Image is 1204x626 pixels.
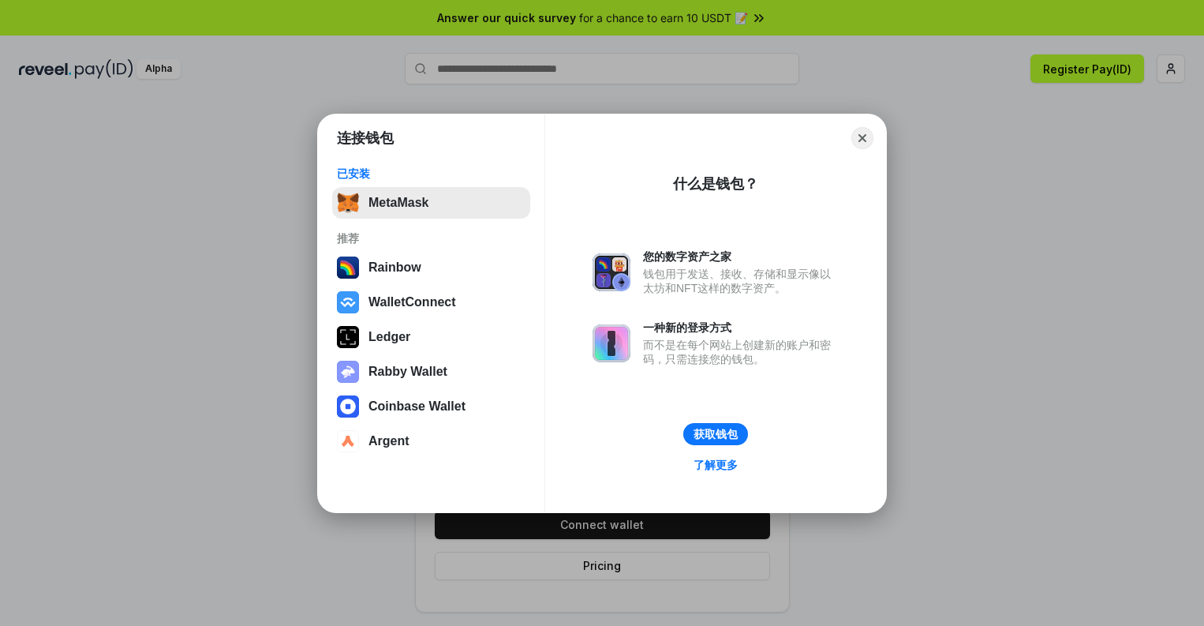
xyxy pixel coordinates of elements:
div: Argent [368,434,409,448]
div: Ledger [368,330,410,344]
img: svg+xml,%3Csvg%20width%3D%2228%22%20height%3D%2228%22%20viewBox%3D%220%200%2028%2028%22%20fill%3D... [337,395,359,418]
button: Rainbow [332,252,530,283]
div: 钱包用于发送、接收、存储和显示像以太坊和NFT这样的数字资产。 [643,267,839,295]
button: Close [851,127,873,149]
img: svg+xml,%3Csvg%20xmlns%3D%22http%3A%2F%2Fwww.w3.org%2F2000%2Fsvg%22%20fill%3D%22none%22%20viewBox... [593,324,630,362]
div: 了解更多 [694,458,738,472]
img: svg+xml,%3Csvg%20width%3D%2228%22%20height%3D%2228%22%20viewBox%3D%220%200%2028%2028%22%20fill%3D... [337,291,359,313]
div: WalletConnect [368,295,456,309]
div: Rabby Wallet [368,365,447,379]
img: svg+xml,%3Csvg%20fill%3D%22none%22%20height%3D%2233%22%20viewBox%3D%220%200%2035%2033%22%20width%... [337,192,359,214]
div: 而不是在每个网站上创建新的账户和密码，只需连接您的钱包。 [643,338,839,366]
div: 推荐 [337,231,525,246]
div: Coinbase Wallet [368,399,466,414]
div: 获取钱包 [694,427,738,441]
div: 什么是钱包？ [673,174,758,193]
img: svg+xml,%3Csvg%20width%3D%2228%22%20height%3D%2228%22%20viewBox%3D%220%200%2028%2028%22%20fill%3D... [337,430,359,452]
div: 一种新的登录方式 [643,320,839,335]
button: Argent [332,425,530,457]
img: svg+xml,%3Csvg%20xmlns%3D%22http%3A%2F%2Fwww.w3.org%2F2000%2Fsvg%22%20fill%3D%22none%22%20viewBox... [337,361,359,383]
button: WalletConnect [332,287,530,318]
div: 已安装 [337,167,525,181]
img: svg+xml,%3Csvg%20xmlns%3D%22http%3A%2F%2Fwww.w3.org%2F2000%2Fsvg%22%20fill%3D%22none%22%20viewBox... [593,253,630,291]
a: 了解更多 [684,455,747,475]
img: svg+xml,%3Csvg%20xmlns%3D%22http%3A%2F%2Fwww.w3.org%2F2000%2Fsvg%22%20width%3D%2228%22%20height%3... [337,326,359,348]
div: MetaMask [368,196,428,210]
button: Coinbase Wallet [332,391,530,422]
div: 您的数字资产之家 [643,249,839,264]
button: 获取钱包 [683,423,748,445]
div: Rainbow [368,261,421,275]
img: svg+xml,%3Csvg%20width%3D%22120%22%20height%3D%22120%22%20viewBox%3D%220%200%20120%20120%22%20fil... [337,257,359,279]
button: Rabby Wallet [332,356,530,388]
h1: 连接钱包 [337,129,394,148]
button: Ledger [332,321,530,353]
button: MetaMask [332,187,530,219]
